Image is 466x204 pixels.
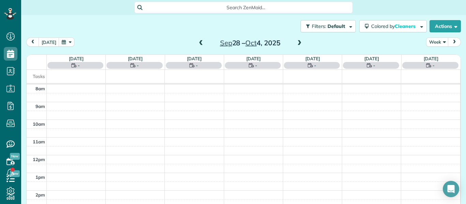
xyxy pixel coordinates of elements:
[128,56,143,61] a: [DATE]
[305,56,320,61] a: [DATE]
[78,62,80,69] span: -
[395,23,417,29] span: Cleaners
[33,139,45,144] span: 11am
[196,62,198,69] span: -
[301,20,356,32] button: Filters: Default
[312,23,326,29] span: Filters:
[35,174,45,180] span: 1pm
[137,62,139,69] span: -
[69,56,84,61] a: [DATE]
[433,62,435,69] span: -
[429,20,461,32] button: Actions
[26,37,39,47] button: prev
[364,56,379,61] a: [DATE]
[246,56,261,61] a: [DATE]
[424,56,438,61] a: [DATE]
[327,23,346,29] span: Default
[10,153,20,160] span: New
[35,104,45,109] span: 9am
[255,62,257,69] span: -
[426,37,449,47] button: Week
[35,86,45,91] span: 8am
[245,38,257,47] span: Oct
[371,23,418,29] span: Colored by
[314,62,316,69] span: -
[448,37,461,47] button: next
[443,181,459,197] div: Open Intercom Messenger
[39,37,59,47] button: [DATE]
[359,20,427,32] button: Colored byCleaners
[207,39,293,47] h2: 28 – 4, 2025
[33,74,45,79] span: Tasks
[220,38,232,47] span: Sep
[187,56,202,61] a: [DATE]
[35,192,45,198] span: 2pm
[33,157,45,162] span: 12pm
[33,121,45,127] span: 10am
[297,20,356,32] a: Filters: Default
[373,62,375,69] span: -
